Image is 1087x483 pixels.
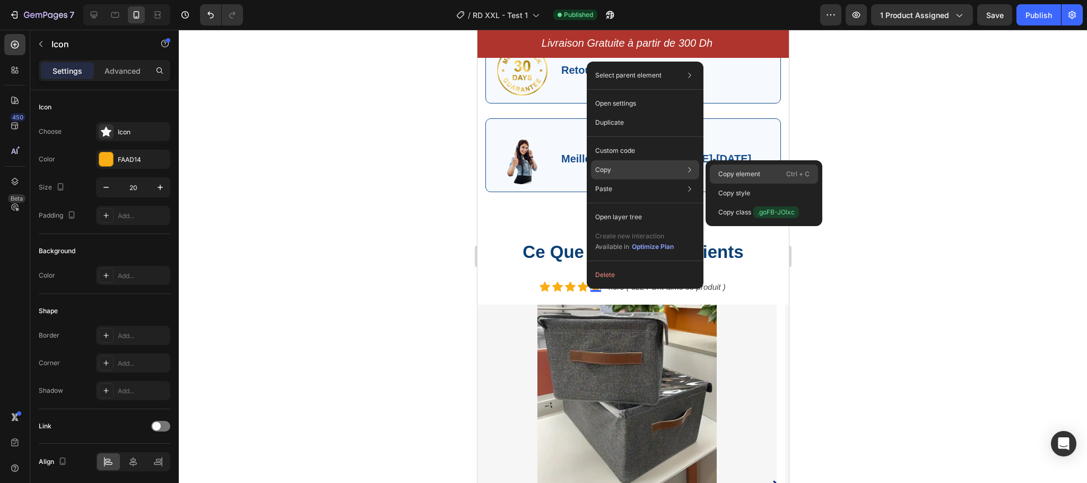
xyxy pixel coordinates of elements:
[118,386,168,396] div: Add...
[51,38,142,50] p: Icon
[753,206,799,218] span: .goFB-JOlxc
[118,155,168,165] div: FAAD14
[468,10,471,21] span: /
[595,212,642,222] p: Open layer tree
[477,30,789,483] iframe: Design area
[986,11,1004,20] span: Save
[1016,4,1061,25] button: Publish
[200,4,243,25] div: Undo/Redo
[39,331,59,340] div: Border
[1051,431,1076,456] div: Open Intercom Messenger
[290,448,307,465] button: Carousel Next Arrow
[39,102,51,112] div: Icon
[39,246,75,256] div: Background
[595,99,636,108] p: Open settings
[39,127,62,136] div: Choose
[118,359,168,368] div: Add...
[631,241,674,252] button: Optimize Plan
[786,169,810,179] p: Ctrl + C
[718,206,799,218] p: Copy class
[39,386,63,395] div: Shadow
[4,4,79,25] button: 7
[300,5,583,23] h2: 🔄 Retour Facile sous 7 Jours
[595,71,662,80] p: Select parent element
[718,188,750,198] p: Copy style
[69,8,74,21] p: 7
[39,358,60,368] div: Corner
[39,306,58,316] div: Shape
[10,113,25,122] div: 450
[118,271,168,281] div: Add...
[39,209,78,223] div: Padding
[118,331,168,341] div: Add...
[632,242,674,252] div: Optimize Plan
[880,10,949,21] span: 1 product assigned
[53,65,82,76] p: Settings
[8,194,25,203] div: Beta
[39,271,55,280] div: Color
[718,169,760,179] p: Copy element
[118,211,168,221] div: Add...
[871,4,973,25] button: 1 product assigned
[595,165,611,175] p: Copy
[84,122,274,136] p: Meilleur Service Client [DATE]-[DATE]
[595,184,612,194] p: Paste
[39,154,55,164] div: Color
[564,10,593,20] span: Published
[39,180,67,195] div: Size
[595,231,674,241] p: Create new interaction
[595,243,629,251] span: Available in
[39,455,69,469] div: Align
[1025,10,1052,21] div: Publish
[591,265,699,284] button: Delete
[473,10,528,21] span: RD XXL - Test 1
[595,146,635,156] p: Custom code
[20,104,70,154] img: gempages_570197799820330208-0c852dbf-4189-4475-88ac-7b0981f98f0c.png
[595,118,624,127] p: Duplicate
[129,252,248,264] p: 4.9/5 ( 3224 Ont aimé ce produit )
[977,4,1012,25] button: Save
[39,421,51,431] div: Link
[105,65,141,76] p: Advanced
[118,127,168,137] div: Icon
